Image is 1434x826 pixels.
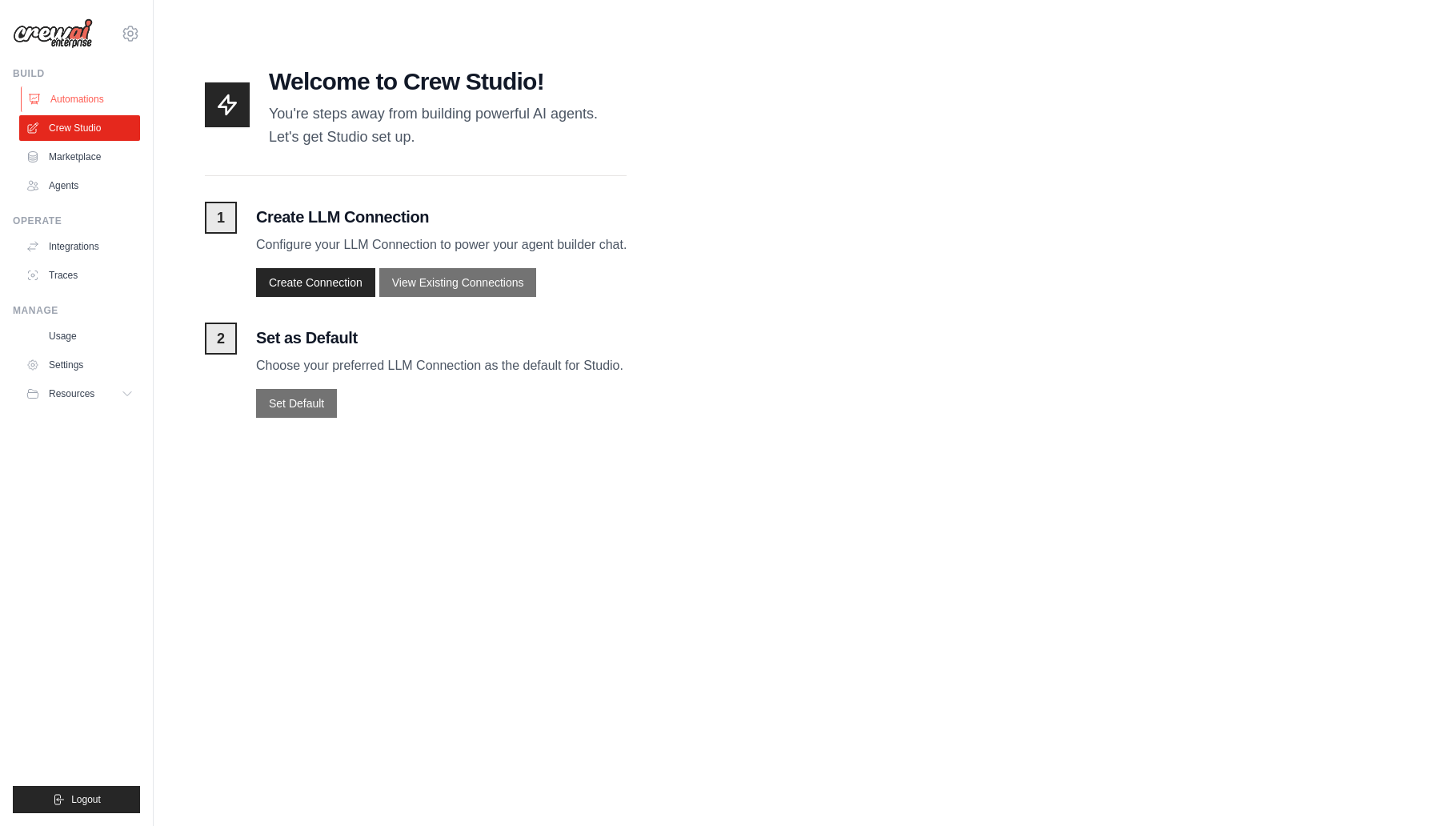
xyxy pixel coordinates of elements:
[256,395,337,411] a: Set Default
[13,304,140,317] div: Manage
[19,352,140,378] a: Settings
[71,793,101,806] span: Logout
[269,67,598,96] h1: Welcome to Crew Studio!
[19,173,140,198] a: Agents
[269,102,598,150] p: You're steps away from building powerful AI agents. Let's get Studio set up.
[19,234,140,259] a: Integrations
[256,268,375,297] button: Create Connection
[21,86,142,112] a: Automations
[19,144,140,170] a: Marketplace
[256,389,337,418] button: Set Default
[13,67,140,80] div: Build
[19,323,140,349] a: Usage
[256,355,627,376] p: Choose your preferred LLM Connection as the default for Studio.
[379,274,537,290] a: View Existing Connections
[13,215,140,227] div: Operate
[256,206,627,228] h3: Create LLM Connection
[379,268,537,297] button: View Existing Connections
[19,263,140,288] a: Traces
[205,202,237,234] span: 1
[256,235,627,255] p: Configure your LLM Connection to power your agent builder chat.
[13,18,93,49] img: Logo
[19,381,140,407] button: Resources
[19,115,140,141] a: Crew Studio
[13,786,140,813] button: Logout
[49,387,94,400] span: Resources
[205,323,237,355] span: 2
[256,274,379,290] a: Create Connection
[256,327,627,349] h3: Set as Default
